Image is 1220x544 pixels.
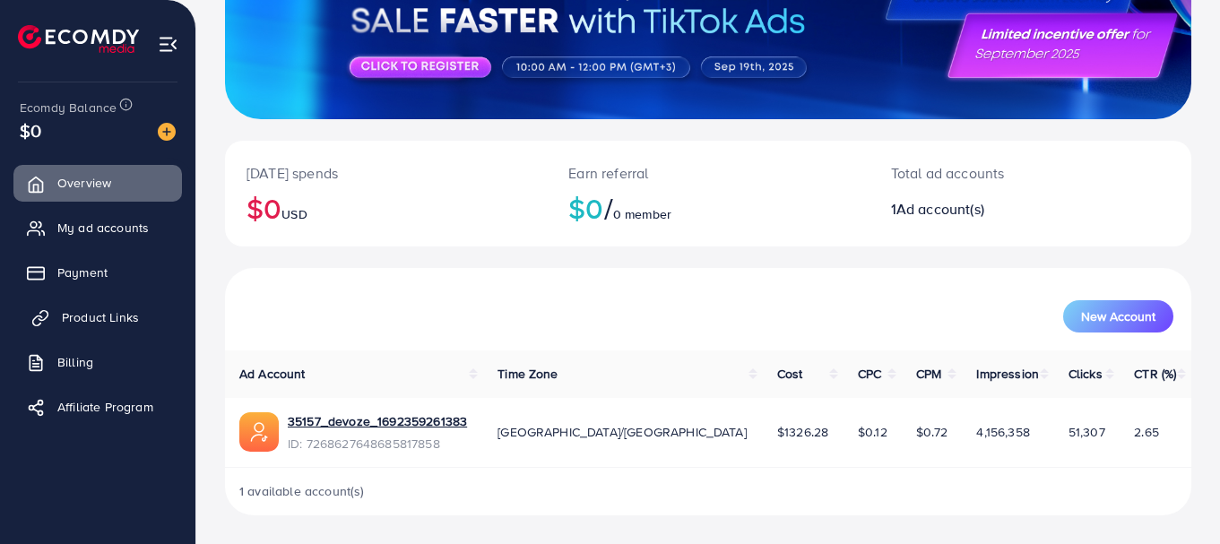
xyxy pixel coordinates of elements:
span: Time Zone [498,365,558,383]
span: CPC [858,365,881,383]
span: [GEOGRAPHIC_DATA]/[GEOGRAPHIC_DATA] [498,423,747,441]
span: 1 available account(s) [239,482,365,500]
span: / [604,187,613,229]
span: Billing [57,353,93,371]
span: Payment [57,263,108,281]
p: Earn referral [568,162,847,184]
h2: $0 [247,191,525,225]
a: Overview [13,165,182,201]
span: $0.72 [916,423,947,441]
span: Cost [777,365,803,383]
span: $0 [20,117,41,143]
span: Impression [976,365,1039,383]
span: 51,307 [1069,423,1105,441]
img: image [158,123,176,141]
h2: $0 [568,191,847,225]
span: CPM [916,365,941,383]
span: Affiliate Program [57,398,153,416]
span: New Account [1081,310,1155,323]
p: [DATE] spends [247,162,525,184]
span: Ad account(s) [896,199,984,219]
span: $1326.28 [777,423,828,441]
span: 0 member [613,205,671,223]
a: Billing [13,344,182,380]
a: Payment [13,255,182,290]
img: menu [158,34,178,55]
span: My ad accounts [57,219,149,237]
button: New Account [1063,300,1173,332]
span: CTR (%) [1134,365,1176,383]
img: logo [18,25,139,53]
span: 2.65 [1134,423,1159,441]
span: Product Links [62,308,139,326]
span: Clicks [1069,365,1103,383]
span: $0.12 [858,423,887,441]
p: Total ad accounts [891,162,1090,184]
span: USD [281,205,307,223]
span: Overview [57,174,111,192]
span: 4,156,358 [976,423,1029,441]
a: Affiliate Program [13,389,182,425]
span: Ad Account [239,365,306,383]
img: ic-ads-acc.e4c84228.svg [239,412,279,452]
span: ID: 7268627648685817858 [288,435,467,453]
a: My ad accounts [13,210,182,246]
a: Product Links [13,299,182,335]
h2: 1 [891,201,1090,218]
a: 35157_devoze_1692359261383 [288,412,467,430]
span: Ecomdy Balance [20,99,117,117]
iframe: Chat [1144,463,1207,531]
